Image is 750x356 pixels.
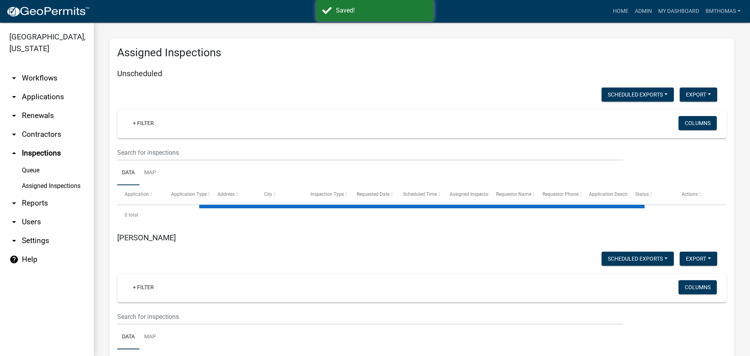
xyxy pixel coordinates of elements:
[442,185,489,204] datatable-header-cell: Assigned Inspector
[264,191,272,197] span: City
[535,185,582,204] datatable-header-cell: Requestor Phone
[171,191,207,197] span: Application Type
[602,252,674,266] button: Scheduled Exports
[164,185,210,204] datatable-header-cell: Application Type
[9,111,19,120] i: arrow_drop_down
[610,4,632,19] a: Home
[655,4,702,19] a: My Dashboard
[543,191,579,197] span: Requestor Phone
[9,130,19,139] i: arrow_drop_down
[635,191,649,197] span: Status
[117,161,139,186] a: Data
[450,191,490,197] span: Assigned Inspector
[127,280,160,294] a: + Filter
[489,185,535,204] datatable-header-cell: Requestor Name
[336,6,428,15] div: Saved!
[9,92,19,102] i: arrow_drop_down
[680,252,717,266] button: Export
[9,236,19,245] i: arrow_drop_down
[682,191,698,197] span: Actions
[349,185,396,204] datatable-header-cell: Requested Date
[9,73,19,83] i: arrow_drop_down
[9,199,19,208] i: arrow_drop_down
[602,88,674,102] button: Scheduled Exports
[125,191,149,197] span: Application
[403,191,437,197] span: Scheduled Time
[311,191,344,197] span: Inspection Type
[117,325,139,350] a: Data
[303,185,349,204] datatable-header-cell: Inspection Type
[680,88,717,102] button: Export
[581,185,628,204] datatable-header-cell: Application Description
[117,185,164,204] datatable-header-cell: Application
[589,191,638,197] span: Application Description
[674,185,721,204] datatable-header-cell: Actions
[117,69,727,78] h5: Unscheduled
[628,185,674,204] datatable-header-cell: Status
[117,233,727,242] h5: [PERSON_NAME]
[139,325,161,350] a: Map
[496,191,531,197] span: Requestor Name
[139,161,161,186] a: Map
[679,116,717,130] button: Columns
[218,191,235,197] span: Address
[9,217,19,227] i: arrow_drop_down
[357,191,389,197] span: Requested Date
[702,4,744,19] a: bmthomas
[127,116,160,130] a: + Filter
[117,46,727,59] h3: Assigned Inspections
[257,185,303,204] datatable-header-cell: City
[632,4,655,19] a: Admin
[679,280,717,294] button: Columns
[117,205,727,225] div: 0 total
[396,185,442,204] datatable-header-cell: Scheduled Time
[210,185,257,204] datatable-header-cell: Address
[117,145,623,161] input: Search for inspections
[9,255,19,264] i: help
[117,309,623,325] input: Search for inspections
[9,148,19,158] i: arrow_drop_up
